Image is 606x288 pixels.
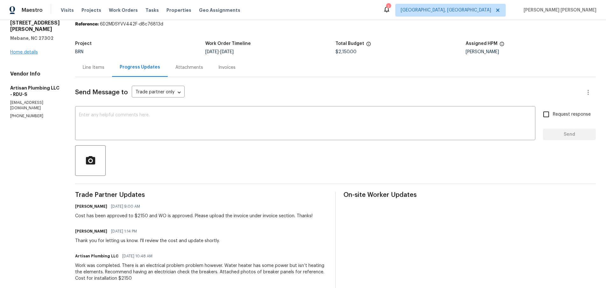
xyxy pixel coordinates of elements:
[10,50,38,54] a: Home details
[61,7,74,13] span: Visits
[10,35,60,41] h5: Mebane, NC 27302
[122,253,152,259] span: [DATE] 10:48 AM
[166,7,191,13] span: Properties
[132,87,185,98] div: Trade partner only
[218,64,236,71] div: Invoices
[75,192,328,198] span: Trade Partner Updates
[366,41,371,50] span: The total cost of line items that have been proposed by Opendoor. This sum includes line items th...
[75,22,99,26] b: Reference:
[386,4,391,10] div: 1
[335,50,356,54] span: $2,150.00
[75,89,128,96] span: Send Message to
[10,113,60,119] p: [PHONE_NUMBER]
[199,7,240,13] span: Geo Assignments
[401,7,491,13] span: [GEOGRAPHIC_DATA], [GEOGRAPHIC_DATA]
[75,21,596,27] div: 6D2MDSYVV442F-d8c76813d
[109,7,138,13] span: Work Orders
[466,41,497,46] h5: Assigned HPM
[83,64,104,71] div: Line Items
[10,71,60,77] h4: Vendor Info
[75,228,107,234] h6: [PERSON_NAME]
[22,7,43,13] span: Maestro
[75,213,313,219] div: Cost has been approved to $2150 and WO is approved. Please upload the invoice under invoice secti...
[499,41,504,50] span: The hpm assigned to this work order.
[205,41,251,46] h5: Work Order Timeline
[10,85,60,97] h5: Artisan Plumbing LLC - RDU-S
[75,41,92,46] h5: Project
[466,50,596,54] div: [PERSON_NAME]
[521,7,596,13] span: [PERSON_NAME] [PERSON_NAME]
[145,8,159,12] span: Tasks
[343,192,596,198] span: On-site Worker Updates
[75,263,328,282] div: Work was completed. There is an electrical problem problem however. Water heater has some power b...
[81,7,101,13] span: Projects
[553,111,591,118] span: Request response
[205,50,234,54] span: -
[75,203,107,210] h6: [PERSON_NAME]
[120,64,160,70] div: Progress Updates
[220,50,234,54] span: [DATE]
[75,238,220,244] div: Thank you for letting us know. I'll review the cost and update shortly.
[335,41,364,46] h5: Total Budget
[111,228,137,234] span: [DATE] 1:14 PM
[75,253,118,259] h6: Artisan Plumbing LLC
[10,20,60,32] h2: [STREET_ADDRESS][PERSON_NAME]
[10,100,60,111] p: [EMAIL_ADDRESS][DOMAIN_NAME]
[111,203,140,210] span: [DATE] 9:00 AM
[75,50,83,54] span: BRN
[205,50,219,54] span: [DATE]
[175,64,203,71] div: Attachments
